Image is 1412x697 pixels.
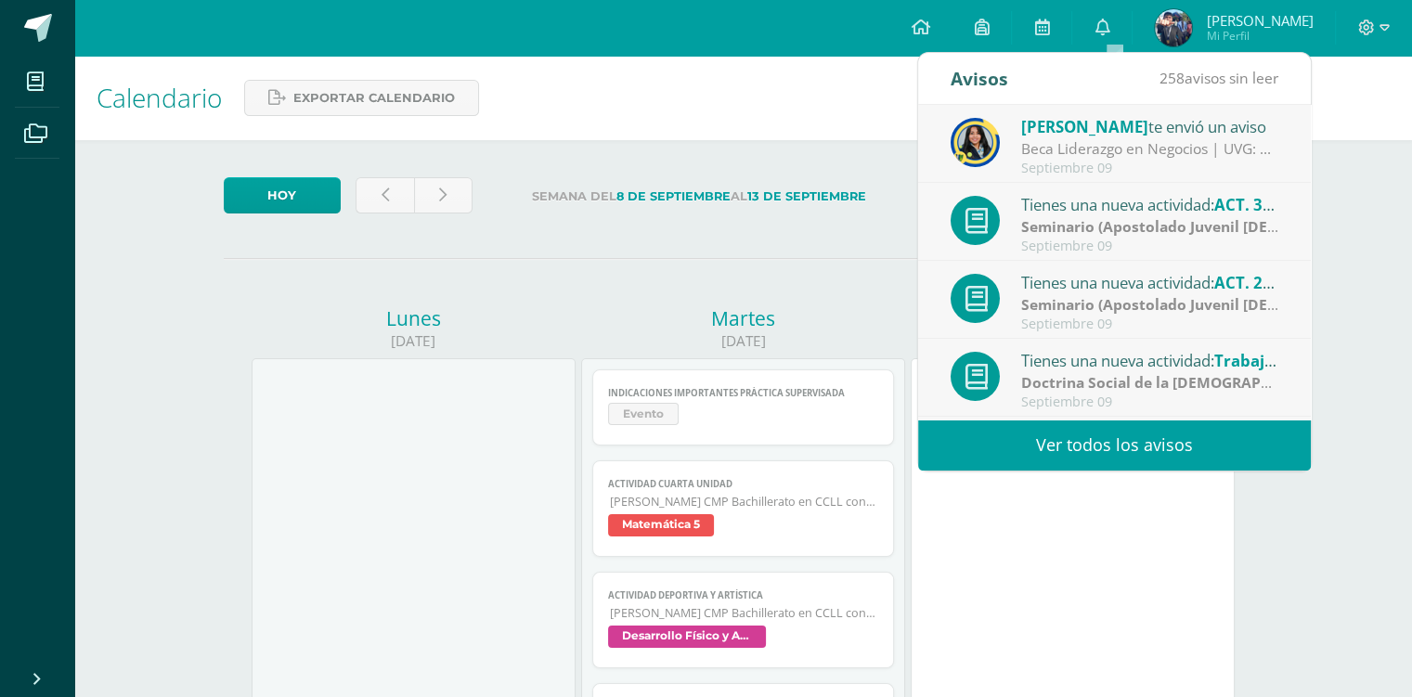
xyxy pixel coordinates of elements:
[608,589,878,601] span: Actividad Deportiva y Artística
[608,626,766,648] span: Desarrollo Físico y Artístico (Extracurricular)
[610,605,878,621] span: [PERSON_NAME] CMP Bachillerato en CCLL con Orientación en Computación
[592,369,894,445] a: INDICACIONES IMPORTANTES PRÁCTICA SUPERVISADAEvento
[97,80,222,115] span: Calendario
[911,331,1235,351] div: [DATE]
[1021,116,1148,137] span: [PERSON_NAME]
[1021,216,1279,238] div: | Zona
[1021,316,1279,332] div: Septiembre 09
[1021,394,1279,410] div: Septiembre 09
[1021,161,1279,176] div: Septiembre 09
[747,189,866,203] strong: 13 de Septiembre
[224,177,341,213] a: Hoy
[608,514,714,536] span: Matemática 5
[610,494,878,510] span: [PERSON_NAME] CMP Bachillerato en CCLL con Orientación en Computación
[244,80,479,116] a: Exportar calendario
[1206,11,1313,30] span: [PERSON_NAME]
[1021,294,1279,316] div: | Zona
[1159,68,1185,88] span: 258
[1214,350,1315,371] span: Trabajo Final
[293,81,455,115] span: Exportar calendario
[951,118,1000,167] img: 9385da7c0ece523bc67fca2554c96817.png
[911,305,1235,331] div: Miércoles
[1206,28,1313,44] span: Mi Perfil
[1021,192,1279,216] div: Tienes una nueva actividad:
[592,460,894,557] a: Actividad cuarta unidad[PERSON_NAME] CMP Bachillerato en CCLL con Orientación en ComputaciónMatem...
[487,177,912,215] label: Semana del al
[608,403,679,425] span: Evento
[1021,270,1279,294] div: Tienes una nueva actividad:
[581,331,905,351] div: [DATE]
[252,331,576,351] div: [DATE]
[1021,138,1279,160] div: Beca Liderazgo en Negocios | UVG: Gusto en saludarlos chicos, que estén brillando en su práctica....
[918,419,1311,471] a: Ver todos los avisos
[592,572,894,668] a: Actividad Deportiva y Artística[PERSON_NAME] CMP Bachillerato en CCLL con Orientación en Computac...
[252,305,576,331] div: Lunes
[581,305,905,331] div: Martes
[1155,9,1192,46] img: b6b365b4af654ad970a780ec0721cded.png
[1021,348,1279,372] div: Tienes una nueva actividad:
[608,387,878,399] span: INDICACIONES IMPORTANTES PRÁCTICA SUPERVISADA
[616,189,731,203] strong: 8 de Septiembre
[1021,114,1279,138] div: te envió un aviso
[951,53,1008,104] div: Avisos
[1159,68,1278,88] span: avisos sin leer
[1021,372,1336,393] strong: Doctrina Social de la [DEMOGRAPHIC_DATA]
[1021,239,1279,254] div: Septiembre 09
[1021,372,1279,394] div: | Zona
[608,478,878,490] span: Actividad cuarta unidad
